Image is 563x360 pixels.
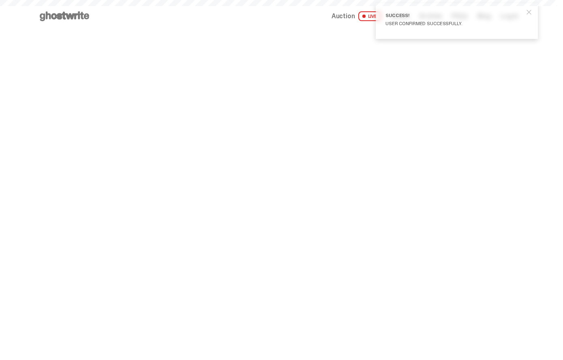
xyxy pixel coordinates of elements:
[358,11,381,21] span: LIVE
[385,13,522,18] div: Success!
[332,11,381,21] a: Auction LIVE
[522,5,536,19] button: close
[332,13,355,19] span: Auction
[385,21,522,26] div: User confirmed successfully.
